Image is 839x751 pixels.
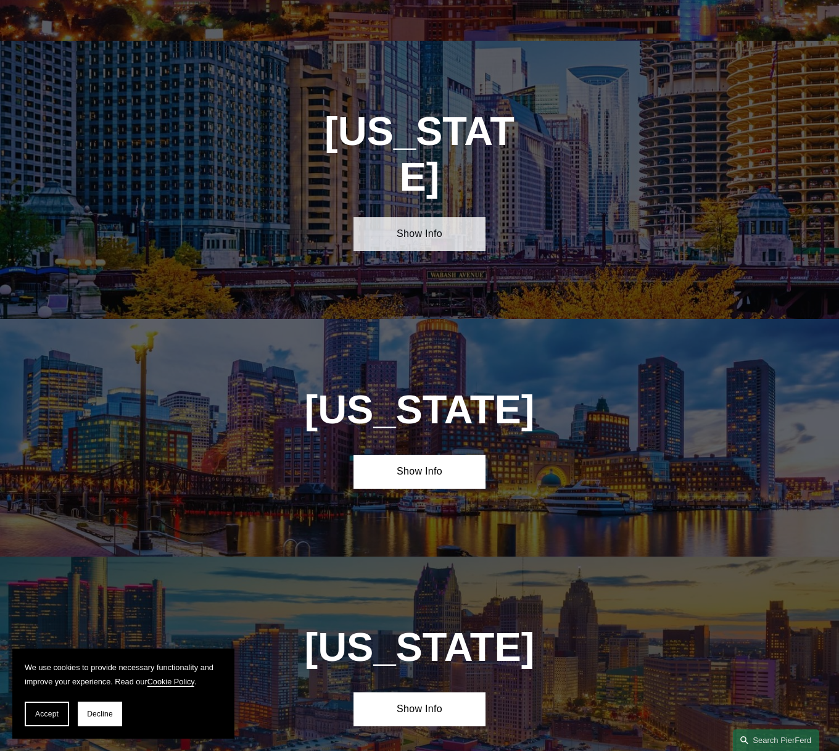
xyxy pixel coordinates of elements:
span: Accept [35,710,59,718]
h1: [US_STATE] [321,109,518,201]
a: Cookie Policy [147,677,194,686]
a: Search this site [733,729,819,751]
h1: [US_STATE] [255,387,584,433]
button: Accept [25,702,69,726]
a: Show Info [353,455,485,489]
button: Decline [78,702,122,726]
section: Cookie banner [12,649,234,739]
a: Show Info [353,217,485,251]
h1: [US_STATE] [288,624,551,670]
p: We use cookies to provide necessary functionality and improve your experience. Read our . [25,661,222,689]
span: Decline [87,710,113,718]
a: Show Info [353,692,485,726]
